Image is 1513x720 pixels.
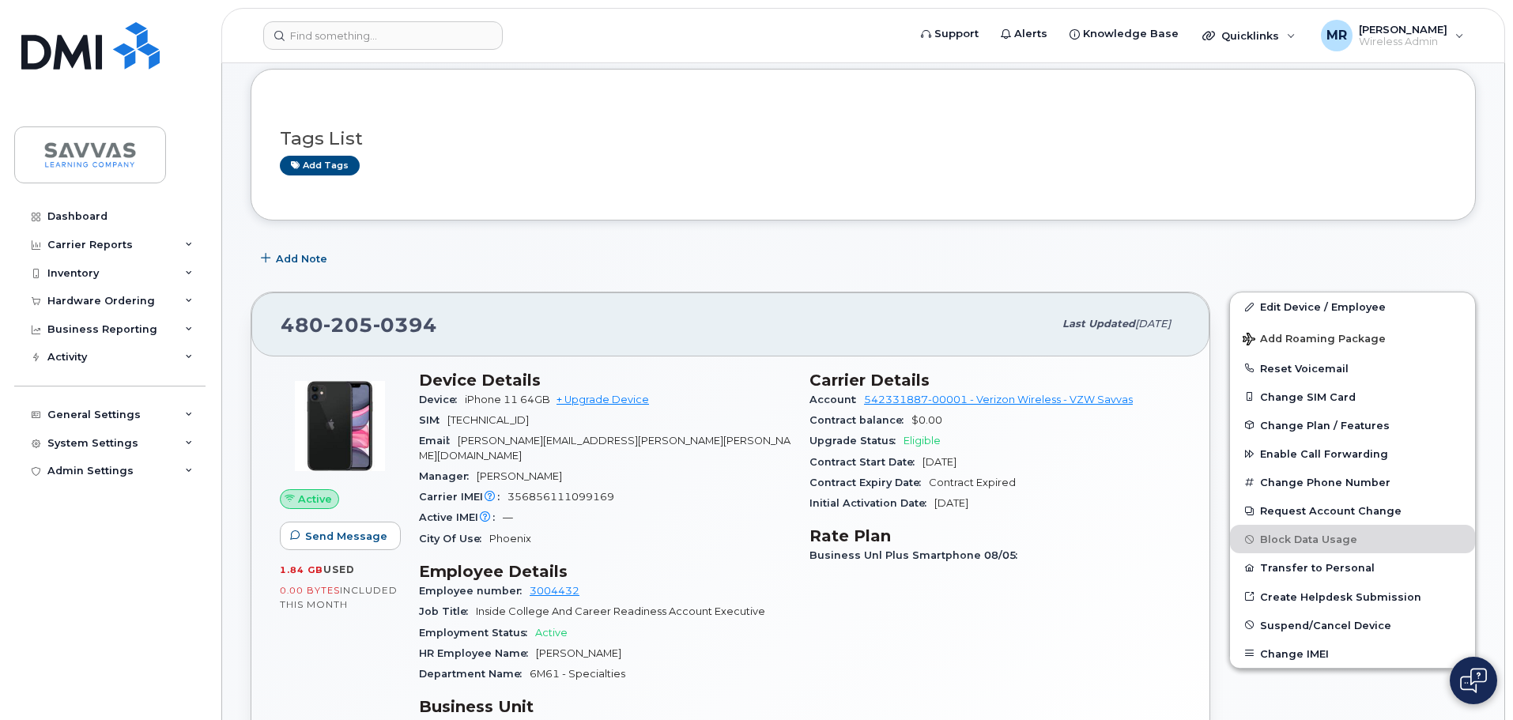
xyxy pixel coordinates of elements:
[280,564,323,575] span: 1.84 GB
[809,435,904,447] span: Upgrade Status
[1260,419,1390,431] span: Change Plan / Features
[1014,26,1047,42] span: Alerts
[419,585,530,597] span: Employee number
[929,477,1016,488] span: Contract Expired
[263,21,503,50] input: Find something...
[864,394,1133,405] a: 542331887-00001 - Verizon Wireless - VZW Savvas
[1326,26,1347,45] span: MR
[1359,36,1447,48] span: Wireless Admin
[1062,318,1135,330] span: Last updated
[1230,322,1475,354] button: Add Roaming Package
[419,511,503,523] span: Active IMEI
[280,585,340,596] span: 0.00 Bytes
[292,379,387,473] img: iPhone_11.jpg
[276,251,327,266] span: Add Note
[323,313,373,337] span: 205
[298,492,332,507] span: Active
[809,371,1181,390] h3: Carrier Details
[923,456,956,468] span: [DATE]
[1230,496,1475,525] button: Request Account Change
[809,526,1181,545] h3: Rate Plan
[934,497,968,509] span: [DATE]
[305,529,387,544] span: Send Message
[910,18,990,50] a: Support
[465,394,550,405] span: iPhone 11 64GB
[1230,354,1475,383] button: Reset Voicemail
[280,584,398,610] span: included this month
[904,435,941,447] span: Eligible
[1230,439,1475,468] button: Enable Call Forwarding
[280,522,401,550] button: Send Message
[1230,468,1475,496] button: Change Phone Number
[535,627,568,639] span: Active
[809,497,934,509] span: Initial Activation Date
[419,668,530,680] span: Department Name
[990,18,1058,50] a: Alerts
[1230,582,1475,611] a: Create Helpdesk Submission
[419,562,790,581] h3: Employee Details
[419,697,790,716] h3: Business Unit
[1243,333,1386,348] span: Add Roaming Package
[1310,20,1475,51] div: Magali Ramirez-Sanchez
[251,244,341,273] button: Add Note
[419,470,477,482] span: Manager
[419,627,535,639] span: Employment Status
[1191,20,1307,51] div: Quicklinks
[1230,611,1475,639] button: Suspend/Cancel Device
[477,470,562,482] span: [PERSON_NAME]
[1260,619,1391,631] span: Suspend/Cancel Device
[530,585,579,597] a: 3004432
[1359,23,1447,36] span: [PERSON_NAME]
[419,394,465,405] span: Device
[476,605,765,617] span: Inside College And Career Readiness Account Executive
[557,394,649,405] a: + Upgrade Device
[1230,411,1475,439] button: Change Plan / Features
[419,371,790,390] h3: Device Details
[419,435,790,461] span: [PERSON_NAME][EMAIL_ADDRESS][PERSON_NAME][PERSON_NAME][DOMAIN_NAME]
[809,456,923,468] span: Contract Start Date
[507,491,614,503] span: 356856111099169
[530,668,625,680] span: 6M61 - Specialties
[1460,668,1487,693] img: Open chat
[280,156,360,175] a: Add tags
[373,313,437,337] span: 0394
[419,647,536,659] span: HR Employee Name
[419,533,489,545] span: City Of Use
[1230,525,1475,553] button: Block Data Usage
[536,647,621,659] span: [PERSON_NAME]
[503,511,513,523] span: —
[447,414,529,426] span: [TECHNICAL_ID]
[281,313,437,337] span: 480
[419,435,458,447] span: Email
[809,394,864,405] span: Account
[1230,292,1475,321] a: Edit Device / Employee
[934,26,979,42] span: Support
[1260,448,1388,460] span: Enable Call Forwarding
[419,491,507,503] span: Carrier IMEI
[1230,639,1475,668] button: Change IMEI
[809,549,1025,561] span: Business Unl Plus Smartphone 08/05
[419,605,476,617] span: Job Title
[323,564,355,575] span: used
[1083,26,1179,42] span: Knowledge Base
[911,414,942,426] span: $0.00
[1221,29,1279,42] span: Quicklinks
[489,533,531,545] span: Phoenix
[809,414,911,426] span: Contract balance
[1058,18,1190,50] a: Knowledge Base
[1135,318,1171,330] span: [DATE]
[1230,553,1475,582] button: Transfer to Personal
[419,414,447,426] span: SIM
[809,477,929,488] span: Contract Expiry Date
[1230,383,1475,411] button: Change SIM Card
[280,129,1447,149] h3: Tags List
